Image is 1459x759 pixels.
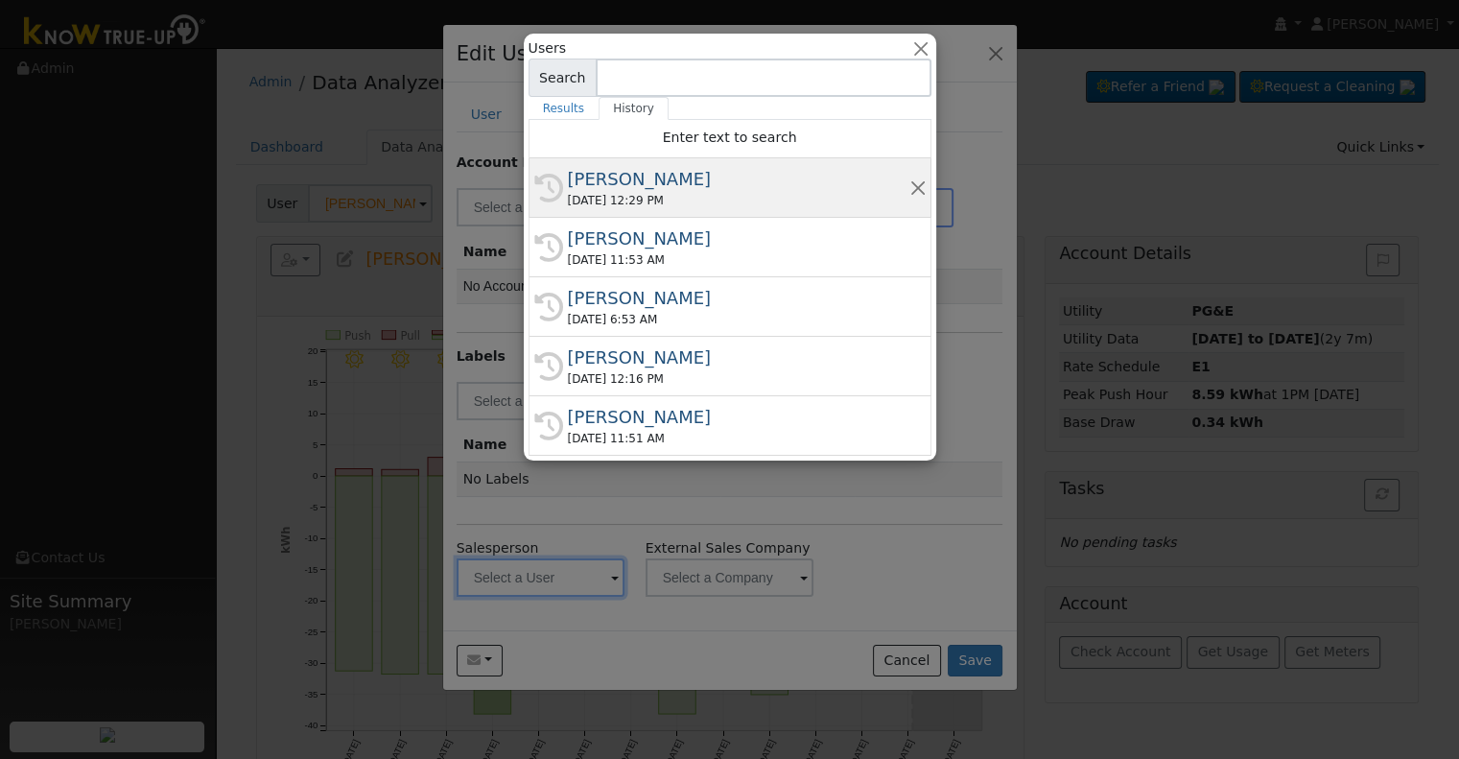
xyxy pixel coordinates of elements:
[568,225,909,251] div: [PERSON_NAME]
[568,311,909,328] div: [DATE] 6:53 AM
[663,130,797,145] span: Enter text to search
[534,293,563,321] i: History
[568,404,909,430] div: [PERSON_NAME]
[568,344,909,370] div: [PERSON_NAME]
[568,166,909,192] div: [PERSON_NAME]
[534,174,563,202] i: History
[529,59,597,97] span: Search
[534,412,563,440] i: History
[568,192,909,209] div: [DATE] 12:29 PM
[908,178,927,198] button: Remove this history
[568,370,909,388] div: [DATE] 12:16 PM
[534,352,563,381] i: History
[599,97,669,120] a: History
[534,233,563,262] i: History
[568,285,909,311] div: [PERSON_NAME]
[568,251,909,269] div: [DATE] 11:53 AM
[568,430,909,447] div: [DATE] 11:51 AM
[529,97,600,120] a: Results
